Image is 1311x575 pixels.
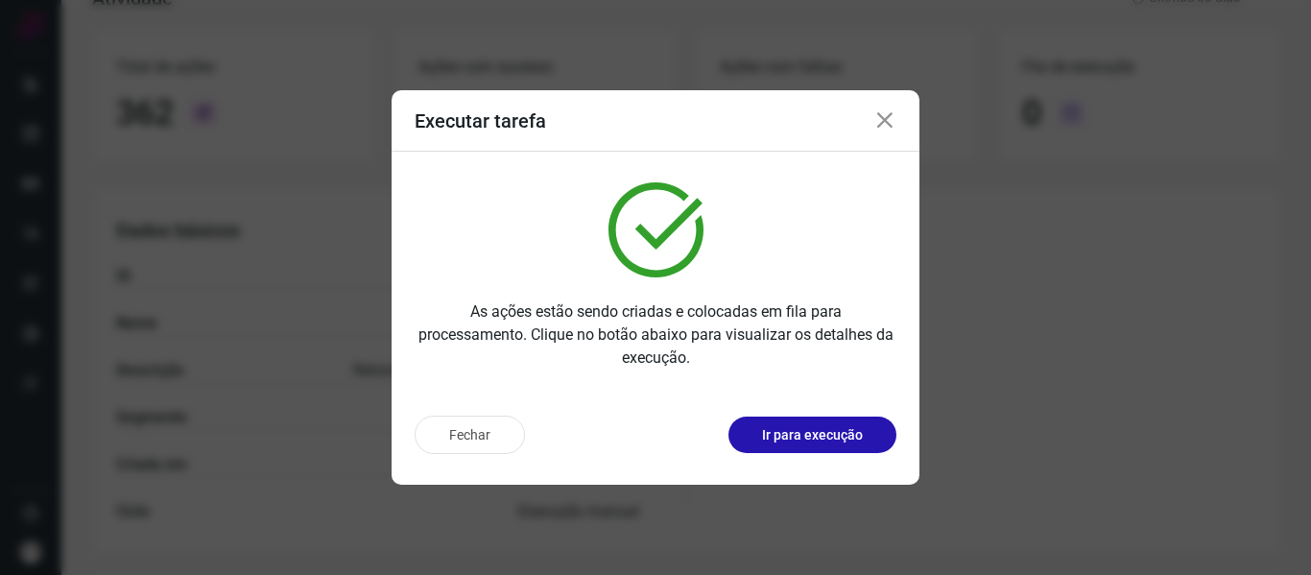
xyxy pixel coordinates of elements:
[415,416,525,454] button: Fechar
[415,300,896,370] p: As ações estão sendo criadas e colocadas em fila para processamento. Clique no botão abaixo para ...
[415,109,546,132] h3: Executar tarefa
[728,417,896,453] button: Ir para execução
[762,425,863,445] p: Ir para execução
[608,182,703,277] img: verified.svg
